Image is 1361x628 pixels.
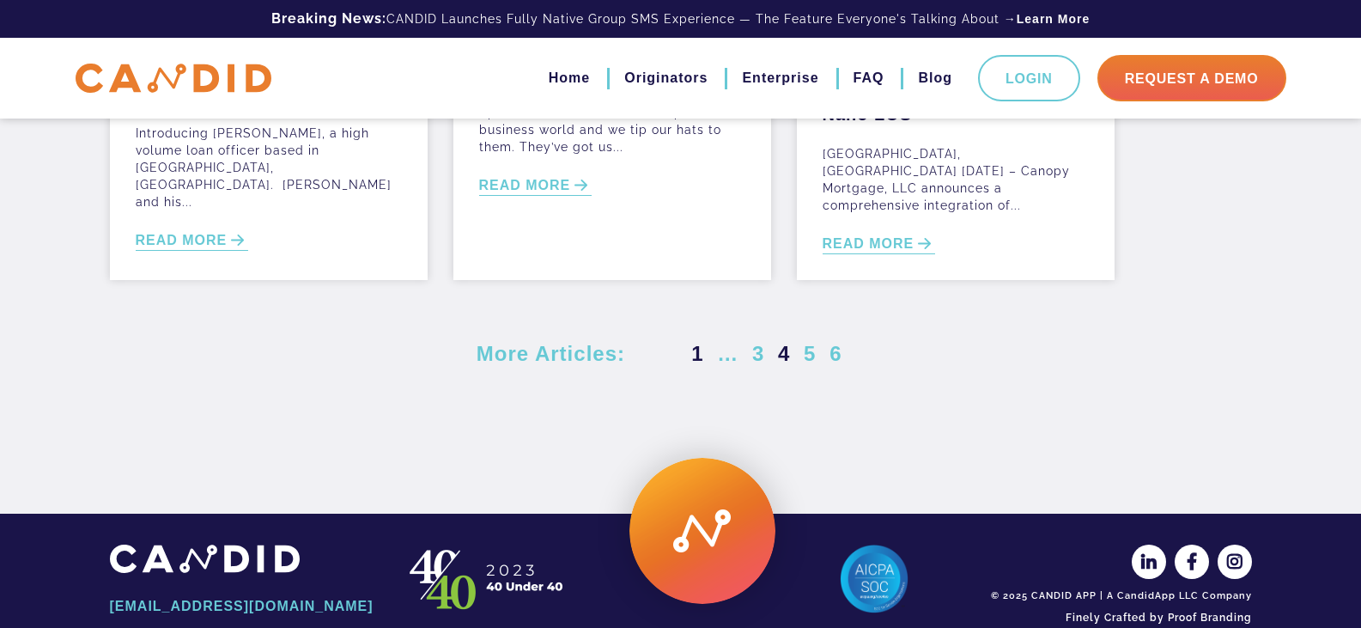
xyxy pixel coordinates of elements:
span: More Articles: [477,344,625,364]
a: Next [860,349,884,361]
img: CANDID APP [76,64,271,94]
a: 3 [749,342,768,365]
a: 1 [688,342,707,365]
a: Enterprise [742,64,818,93]
nav: Posts pagination [649,340,885,368]
a: 5 [800,342,819,365]
a: [EMAIL_ADDRESS][DOMAIN_NAME] [110,592,376,621]
img: CANDID APP [402,545,574,613]
a: Home [549,64,590,93]
b: Breaking News: [271,10,386,27]
a: READ MORE [136,231,249,251]
div: © 2025 CANDID APP | A CandidApp LLC Company [986,589,1252,603]
a: FAQ [854,64,884,93]
a: Request A Demo [1097,55,1286,101]
a: Login [978,55,1080,101]
p: [GEOGRAPHIC_DATA], [GEOGRAPHIC_DATA] [DATE] – Canopy Mortgage, LLC announces a comprehensive inte... [823,145,1089,214]
p: Introducing [PERSON_NAME], a high volume loan officer based in [GEOGRAPHIC_DATA], [GEOGRAPHIC_DAT... [136,125,402,210]
a: READ MORE [479,176,592,196]
a: Previous [649,349,673,361]
a: READ MORE [823,235,936,254]
span: … [714,342,742,365]
a: Originators [624,64,708,93]
img: CANDID APP [110,545,300,573]
p: Spreadsheets have been a staple in the business world and we tip our hats to them. They’ve got us... [479,104,745,155]
a: Learn More [1017,10,1090,27]
a: Blog [918,64,952,93]
span: 4 [775,342,793,365]
img: AICPA SOC 2 [840,545,908,613]
a: 6 [826,342,845,365]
